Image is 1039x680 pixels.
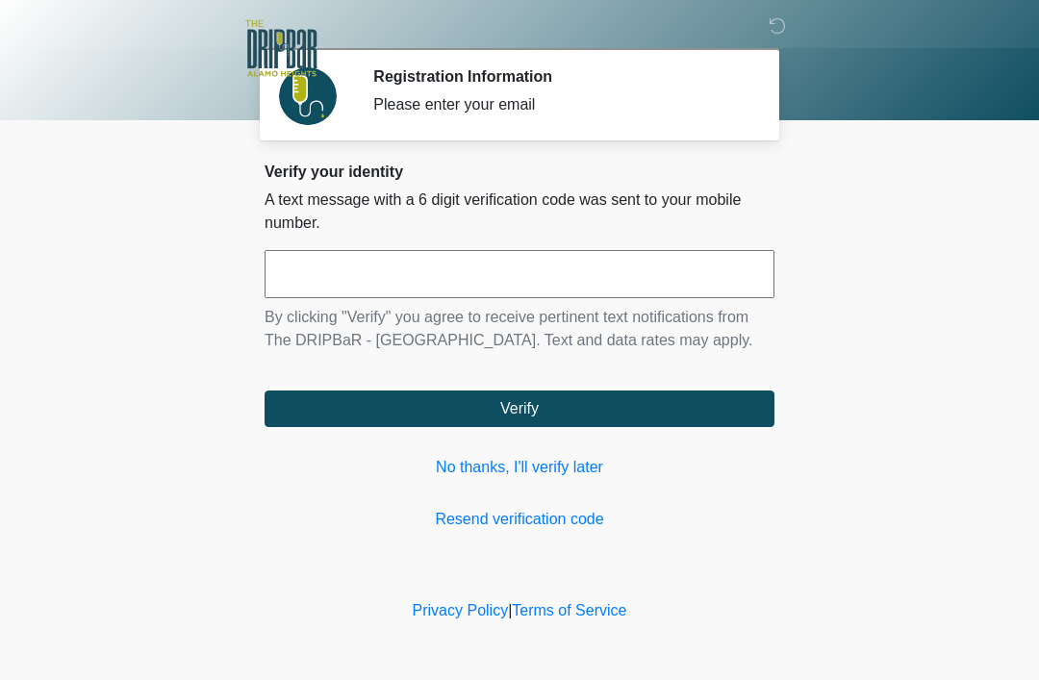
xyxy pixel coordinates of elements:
div: Please enter your email [373,93,746,116]
a: Privacy Policy [413,602,509,618]
p: By clicking "Verify" you agree to receive pertinent text notifications from The DRIPBaR - [GEOGRA... [265,306,774,352]
button: Verify [265,390,774,427]
p: A text message with a 6 digit verification code was sent to your mobile number. [265,189,774,235]
img: The DRIPBaR - Alamo Heights Logo [245,14,317,83]
a: | [508,602,512,618]
a: Terms of Service [512,602,626,618]
h2: Verify your identity [265,163,774,181]
a: Resend verification code [265,508,774,531]
a: No thanks, I'll verify later [265,456,774,479]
